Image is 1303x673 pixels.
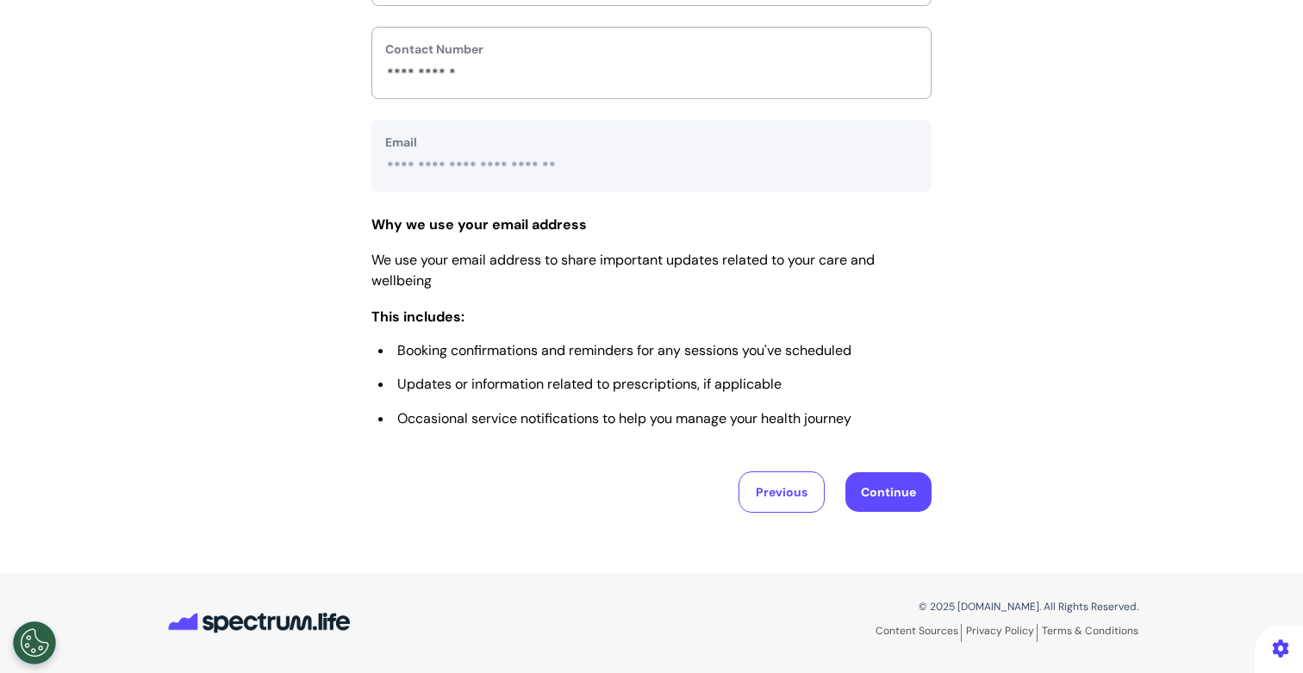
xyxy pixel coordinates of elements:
a: Privacy Policy [966,624,1038,642]
li: Occasional service notifications to help you manage your health journey [378,410,932,427]
li: Updates or information related to prescriptions, if applicable [378,376,932,392]
h3: This includes: [371,308,932,427]
h3: Why we use your email address [371,216,932,233]
li: Booking confirmations and reminders for any sessions you've scheduled [378,342,932,358]
img: Spectrum.Life logo [165,602,354,643]
button: Open Preferences [13,621,56,664]
a: Content Sources [876,624,962,642]
button: Previous [739,471,825,513]
a: Terms & Conditions [1042,624,1138,638]
p: We use your email address to share important updates related to your care and wellbeing [371,250,932,291]
button: Continue [845,472,932,512]
label: Email [385,134,918,152]
p: © 2025 [DOMAIN_NAME]. All Rights Reserved. [664,599,1138,614]
label: Contact Number [385,41,918,59]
